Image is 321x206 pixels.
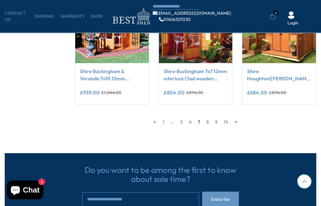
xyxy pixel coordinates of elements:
[270,13,276,20] a: 0
[211,197,230,202] span: Subscribe
[61,13,91,20] a: Warranty
[231,118,240,127] a: →
[287,20,298,26] a: Login
[247,90,267,95] ins: £684.00
[212,118,221,127] a: 9
[80,68,144,82] a: Shire Buckingham & Veranda 7x10 12mm interlock Clad wooden Summerhouse
[167,118,177,127] span: …
[91,13,109,20] a: Shop
[247,68,311,82] a: Shire Houghton([PERSON_NAME]) 7x7 12mm interlock Clad wooden Summerhouse
[269,91,286,95] del: £804.00
[186,91,203,95] del: £894.00
[159,17,191,22] a: 01406307230
[203,118,212,127] a: 8
[164,68,228,82] a: Shire Buckingham 7x7 12mm interlock Clad wooden Summerhouse
[5,10,34,23] a: CONTACT US
[160,118,167,127] a: 1
[109,6,153,27] img: logo
[273,10,278,16] span: 0
[221,118,231,127] a: 10
[164,90,185,95] ins: £804.00
[5,181,45,201] inbox-online-store-chat: Shopify online store chat
[80,90,100,95] ins: £939.00
[195,118,203,127] span: 7
[177,118,186,127] a: 5
[82,166,239,184] h3: Do you want to be among the first to know about sale time?
[150,118,160,127] a: ←
[153,11,231,15] a: [EMAIL_ADDRESS][DOMAIN_NAME]
[101,91,121,95] del: £1,044.00
[34,13,61,20] a: Shipping
[186,118,195,127] a: 6
[287,12,295,19] img: User Icon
